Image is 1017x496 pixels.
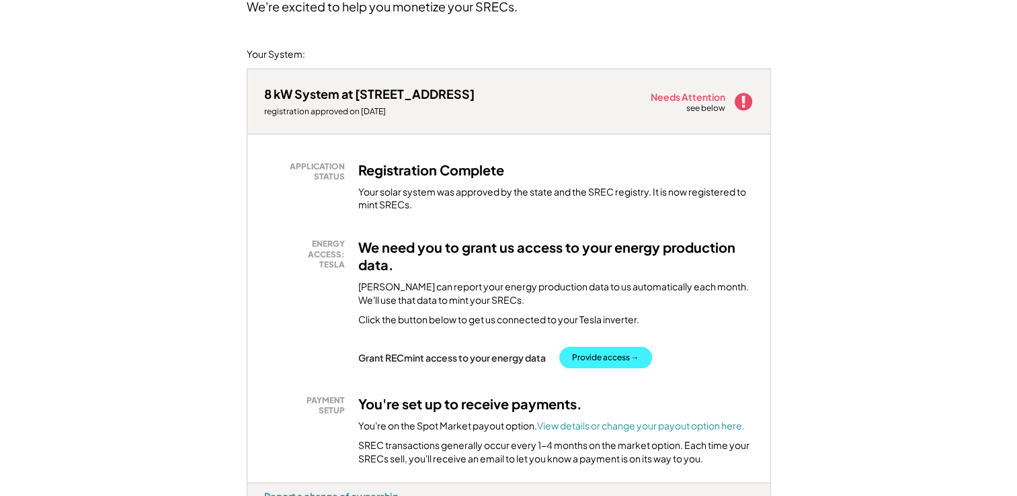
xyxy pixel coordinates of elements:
div: 8 kW System at [STREET_ADDRESS] [264,86,475,101]
div: PAYMENT SETUP [271,395,345,416]
div: registration approved on [DATE] [264,106,475,117]
div: ENERGY ACCESS: TESLA [271,239,345,270]
a: View details or change your payout option here. [537,419,745,431]
div: APPLICATION STATUS [271,161,345,182]
div: Your System: [247,48,305,61]
div: [PERSON_NAME] can report your energy production data to us automatically each month. We'll use th... [358,280,754,306]
div: You're on the Spot Market payout option. [358,419,745,433]
h3: We need you to grant us access to your energy production data. [358,239,754,274]
div: SREC transactions generally occur every 1-4 months on the market option. Each time your SRECs sel... [358,439,754,465]
button: Provide access → [559,347,652,368]
h3: You're set up to receive payments. [358,395,582,413]
div: Click the button below to get us connected to your Tesla inverter. [358,313,639,327]
div: Needs Attention [651,92,727,101]
h3: Registration Complete [358,161,504,179]
div: see below [686,103,727,114]
div: Your solar system was approved by the state and the SREC registry. It is now registered to mint S... [358,185,754,212]
div: Grant RECmint access to your energy data [358,352,546,364]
